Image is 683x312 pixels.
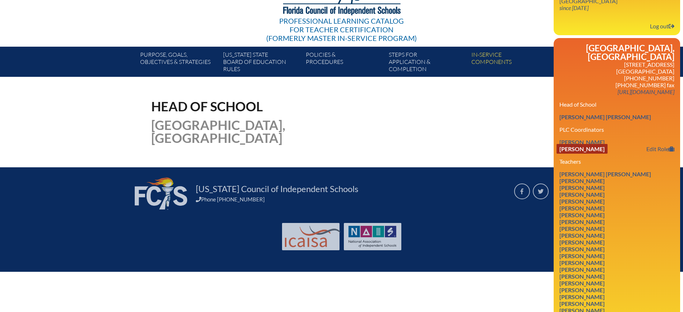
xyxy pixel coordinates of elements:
a: [URL][DOMAIN_NAME] [615,87,677,97]
a: [PERSON_NAME] [557,137,608,147]
a: [PERSON_NAME] [PERSON_NAME] [557,112,654,122]
span: Head of School [151,98,263,114]
h3: PLC Coordinators [559,126,674,133]
a: [PERSON_NAME] [557,196,608,206]
a: [PERSON_NAME] [557,271,608,281]
span: [GEOGRAPHIC_DATA], [GEOGRAPHIC_DATA] [151,117,285,146]
div: Professional Learning Catalog (formerly Master In-service Program) [266,17,417,42]
a: [PERSON_NAME] [557,258,608,267]
a: [PERSON_NAME] [557,190,608,199]
h3: Teachers [559,158,674,165]
a: [PERSON_NAME] [557,251,608,261]
a: Purpose, goals,objectives & strategies [137,50,220,77]
a: [PERSON_NAME] [557,265,608,274]
a: [PERSON_NAME] [557,224,608,233]
img: FCIS_logo_white [135,177,187,210]
p: [STREET_ADDRESS] [GEOGRAPHIC_DATA] [PHONE_NUMBER] [PHONE_NUMBER] fax [559,61,674,95]
a: Log outLog out [647,21,677,31]
a: Steps forapplication & completion [386,50,469,77]
a: [PERSON_NAME] [557,230,608,240]
a: [PERSON_NAME] [PERSON_NAME] [557,169,654,179]
a: Edit Role [643,144,677,154]
a: [PERSON_NAME] [557,244,608,254]
span: for Teacher Certification [290,25,393,34]
a: [PERSON_NAME] [557,176,608,186]
h2: [GEOGRAPHIC_DATA], [GEOGRAPHIC_DATA] [559,44,674,61]
img: NAIS Logo [349,226,397,247]
a: [PERSON_NAME] [557,183,608,192]
a: [PERSON_NAME] [557,203,608,213]
a: [US_STATE] Council of Independent Schools [193,183,361,195]
img: Int'l Council Advancing Independent School Accreditation logo [285,226,340,247]
a: [PERSON_NAME] [557,210,608,220]
a: [PERSON_NAME] [557,237,608,247]
a: [PERSON_NAME] [557,217,608,227]
a: In-servicecomponents [469,50,551,77]
i: since [DATE] [559,4,589,11]
a: [US_STATE] StateBoard of Education rules [220,50,303,77]
svg: Log out [669,23,674,29]
div: Phone [PHONE_NUMBER] [196,196,506,202]
a: Policies &Procedures [303,50,386,77]
a: [PERSON_NAME] [557,144,608,154]
h3: Head of School [559,101,674,108]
